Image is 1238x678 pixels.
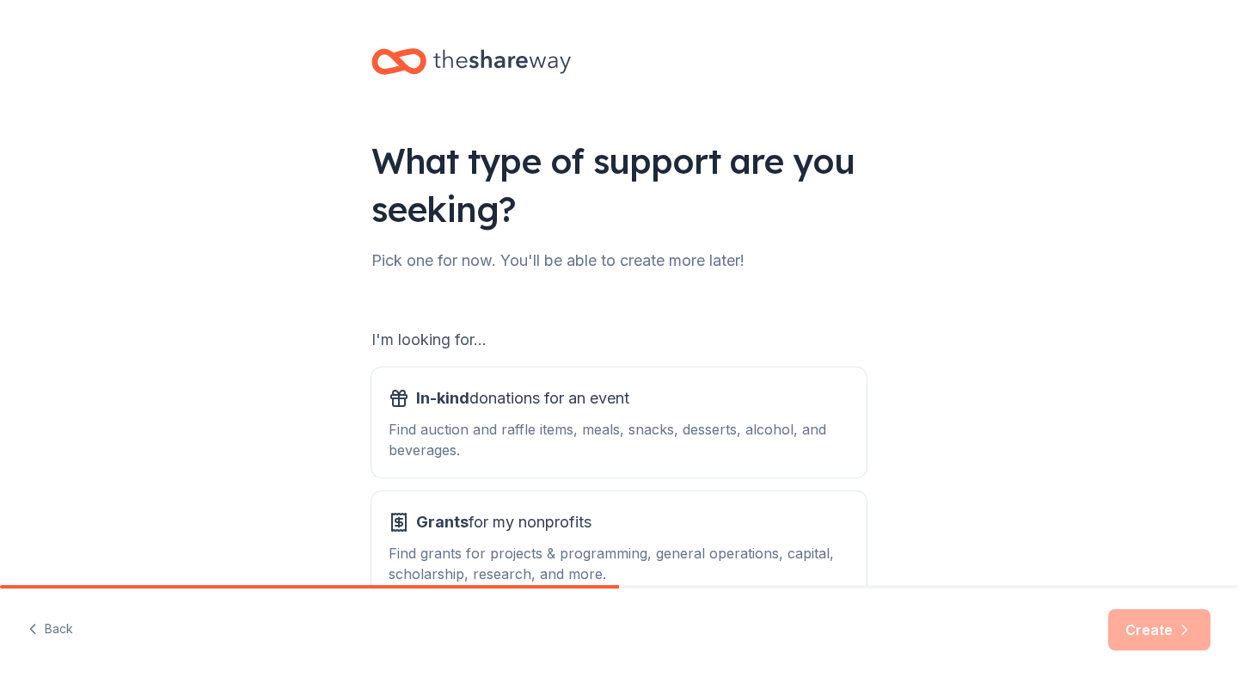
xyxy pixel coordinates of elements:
div: Find grants for projects & programming, general operations, capital, scholarship, research, and m... [389,543,849,584]
span: donations for an event [416,385,629,412]
div: What type of support are you seeking? [371,137,867,233]
div: Pick one for now. You'll be able to create more later! [371,247,867,274]
button: Grantsfor my nonprofitsFind grants for projects & programming, general operations, capital, schol... [371,491,867,601]
button: In-kinddonations for an eventFind auction and raffle items, meals, snacks, desserts, alcohol, and... [371,367,867,478]
span: Grants [416,513,469,531]
button: Back [28,612,73,648]
div: I'm looking for... [371,326,867,354]
span: In-kind [416,389,469,407]
div: Find auction and raffle items, meals, snacks, desserts, alcohol, and beverages. [389,419,849,460]
span: for my nonprofits [416,508,591,536]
